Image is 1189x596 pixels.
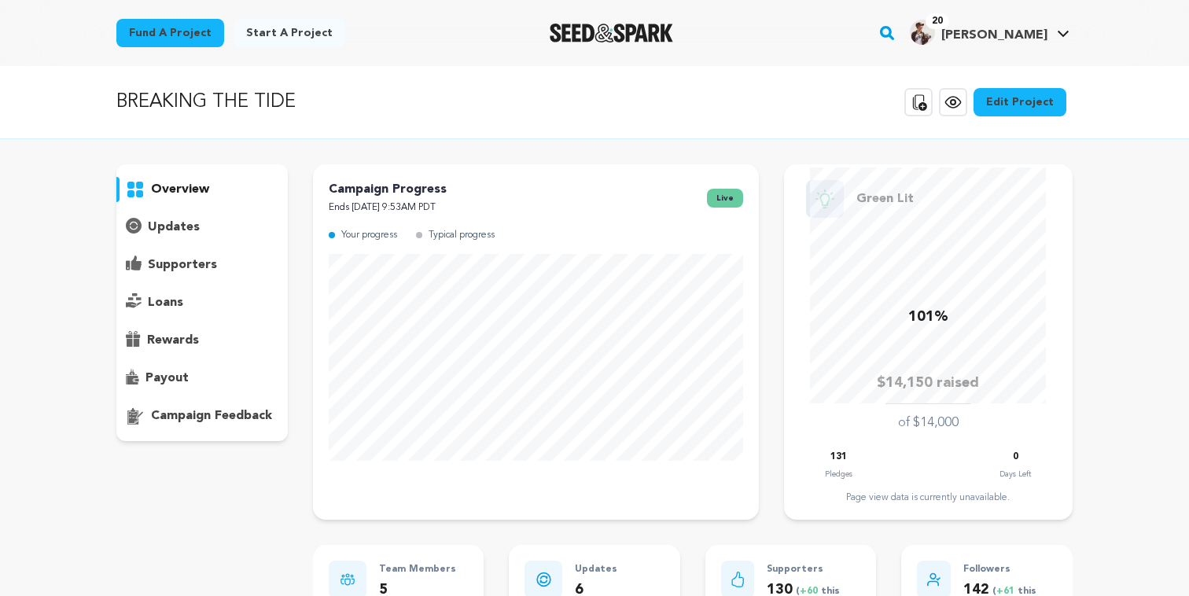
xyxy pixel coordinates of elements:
a: Katrin Y.'s Profile [907,17,1073,45]
p: Pledges [825,466,852,482]
p: Ends [DATE] 9:53AM PDT [329,199,447,217]
span: 20 [926,13,949,29]
p: Your progress [341,226,397,245]
span: Katrin Y.'s Profile [907,17,1073,50]
p: Days Left [999,466,1031,482]
button: supporters [116,252,288,278]
img: Seed&Spark Logo Dark Mode [550,24,673,42]
p: BREAKING THE TIDE [116,88,296,116]
p: 0 [1013,448,1018,466]
span: +61 [996,587,1018,596]
p: payout [145,369,189,388]
button: campaign feedback [116,403,288,429]
p: supporters [148,256,217,274]
p: Followers [963,561,1057,579]
a: Edit Project [974,88,1066,116]
button: loans [116,290,288,315]
p: 131 [830,448,847,466]
p: updates [148,218,200,237]
button: updates [116,215,288,240]
a: Fund a project [116,19,224,47]
p: Typical progress [429,226,495,245]
p: loans [148,293,183,312]
a: Seed&Spark Homepage [550,24,673,42]
span: live [707,189,743,208]
span: +60 [800,587,821,596]
p: Team Members [379,561,456,579]
p: Supporters [767,561,860,579]
img: 8e7a4971ea222b99.jpg [910,20,935,45]
div: Katrin Y.'s Profile [910,20,1047,45]
p: Campaign Progress [329,180,447,199]
p: overview [151,180,209,199]
p: campaign feedback [151,407,272,425]
p: of $14,000 [898,414,959,432]
p: 101% [908,306,948,329]
button: payout [116,366,288,391]
button: rewards [116,328,288,353]
button: overview [116,177,288,202]
span: [PERSON_NAME] [941,29,1047,42]
p: rewards [147,331,199,350]
a: Start a project [234,19,345,47]
div: Page view data is currently unavailable. [800,491,1057,504]
p: Updates [575,561,617,579]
